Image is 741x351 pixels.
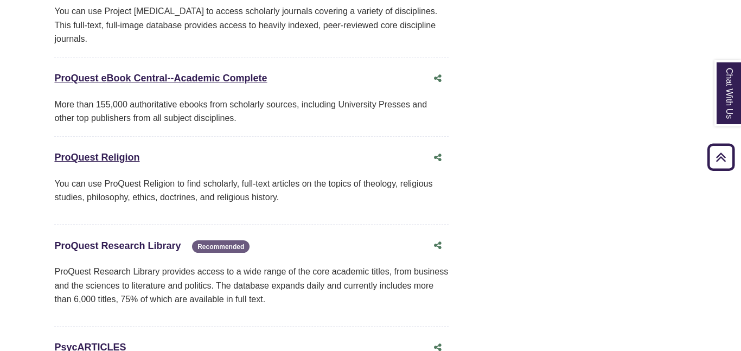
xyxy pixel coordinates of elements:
[427,68,449,89] button: Share this database
[54,177,448,205] p: You can use ProQuest Religion to find scholarly, full-text articles on the topics of theology, re...
[54,152,139,163] a: ProQuest Religion
[427,148,449,168] button: Share this database
[54,4,448,46] div: You can use Project [MEDICAL_DATA] to access scholarly journals covering a variety of disciplines...
[427,235,449,256] button: Share this database
[704,150,738,164] a: Back to Top
[192,240,250,253] span: Recommended
[54,240,181,251] a: ProQuest Research Library
[54,73,267,84] a: ProQuest eBook Central--Academic Complete
[54,265,448,307] p: ProQuest Research Library provides access to a wide range of the core academic titles, from busin...
[54,98,448,125] div: More than 155,000 authoritative ebooks from scholarly sources, including University Presses and o...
